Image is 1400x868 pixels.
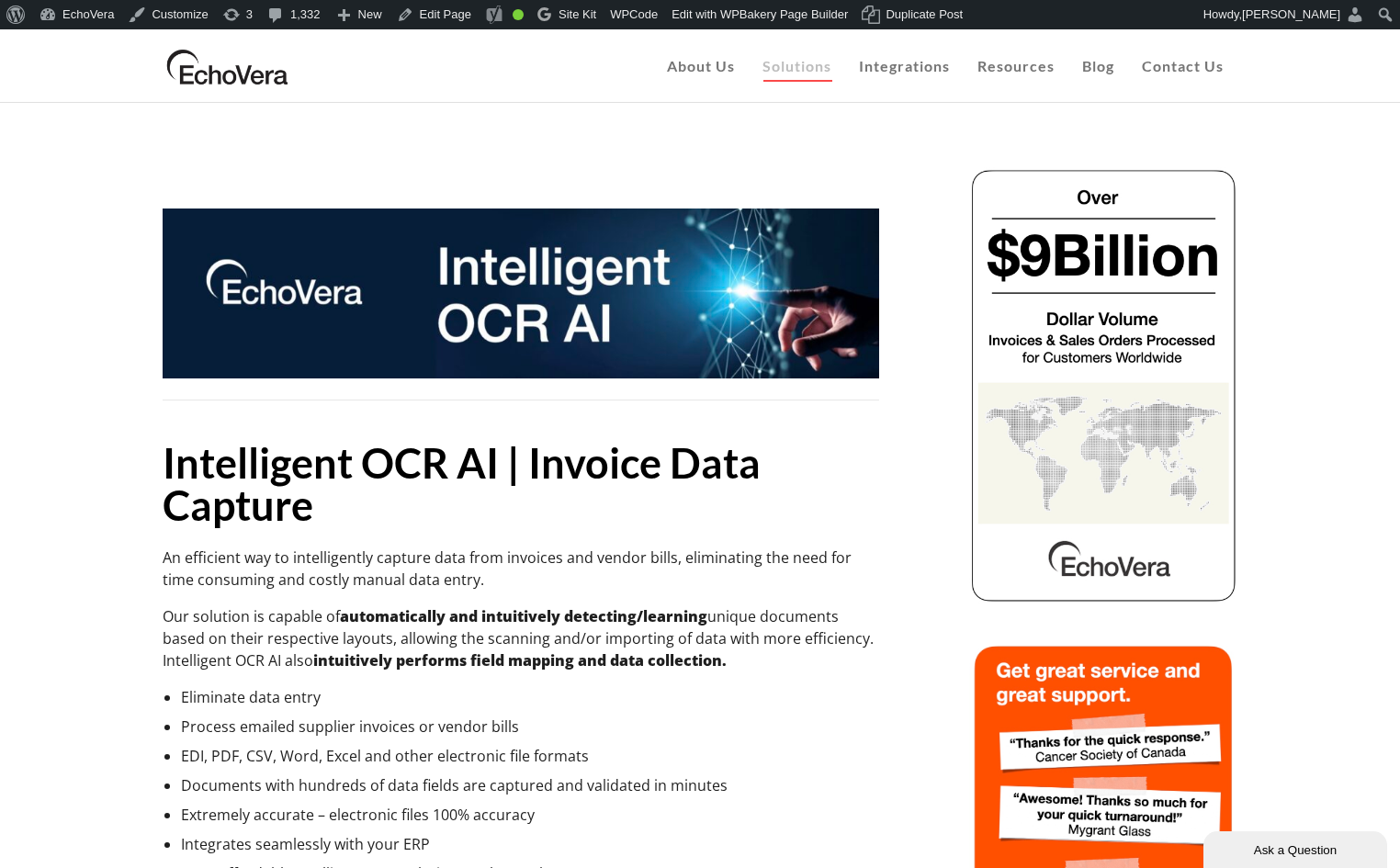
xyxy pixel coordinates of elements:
span: Integrations [859,57,950,74]
img: Intelligent OCR AI [163,209,879,378]
p: An efficient way to intelligently capture data from invoices and vendor bills, eliminating the ne... [163,547,879,591]
li: Eliminate data entry [181,686,879,708]
li: EDI, PDF, CSV, Word, Excel and other electronic file formats [181,745,879,767]
strong: automatically and intuitively detecting/learning [340,606,707,626]
li: Documents with hundreds of data fields are captured and validated in minutes [181,774,879,796]
a: Blog [1068,29,1128,103]
div: Good [513,9,524,20]
p: Our solution is capable of unique documents based on their respective layouts, allowing the scann... [163,605,879,671]
span: [PERSON_NAME] [1242,7,1340,21]
img: echovera dollar volume [969,167,1238,603]
span: Resources [977,57,1055,74]
li: Integrates seamlessly with your ERP [181,833,879,855]
iframe: chat widget [1203,828,1391,868]
span: Blog [1082,57,1114,74]
span: Solutions [762,57,831,74]
a: About Us [653,29,749,103]
span: Site Kit [559,7,596,21]
a: Contact Us [1128,29,1237,103]
img: EchoVera [163,43,293,89]
li: Extremely accurate – electronic files 100% accuracy [181,804,879,826]
span: About Us [667,57,735,74]
strong: Intelligent OCR AI | Invoice Data Capture [163,438,761,530]
li: Process emailed supplier invoices or vendor bills [181,716,879,738]
span: Contact Us [1142,57,1224,74]
strong: intuitively performs field mapping and data collection. [313,650,727,671]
